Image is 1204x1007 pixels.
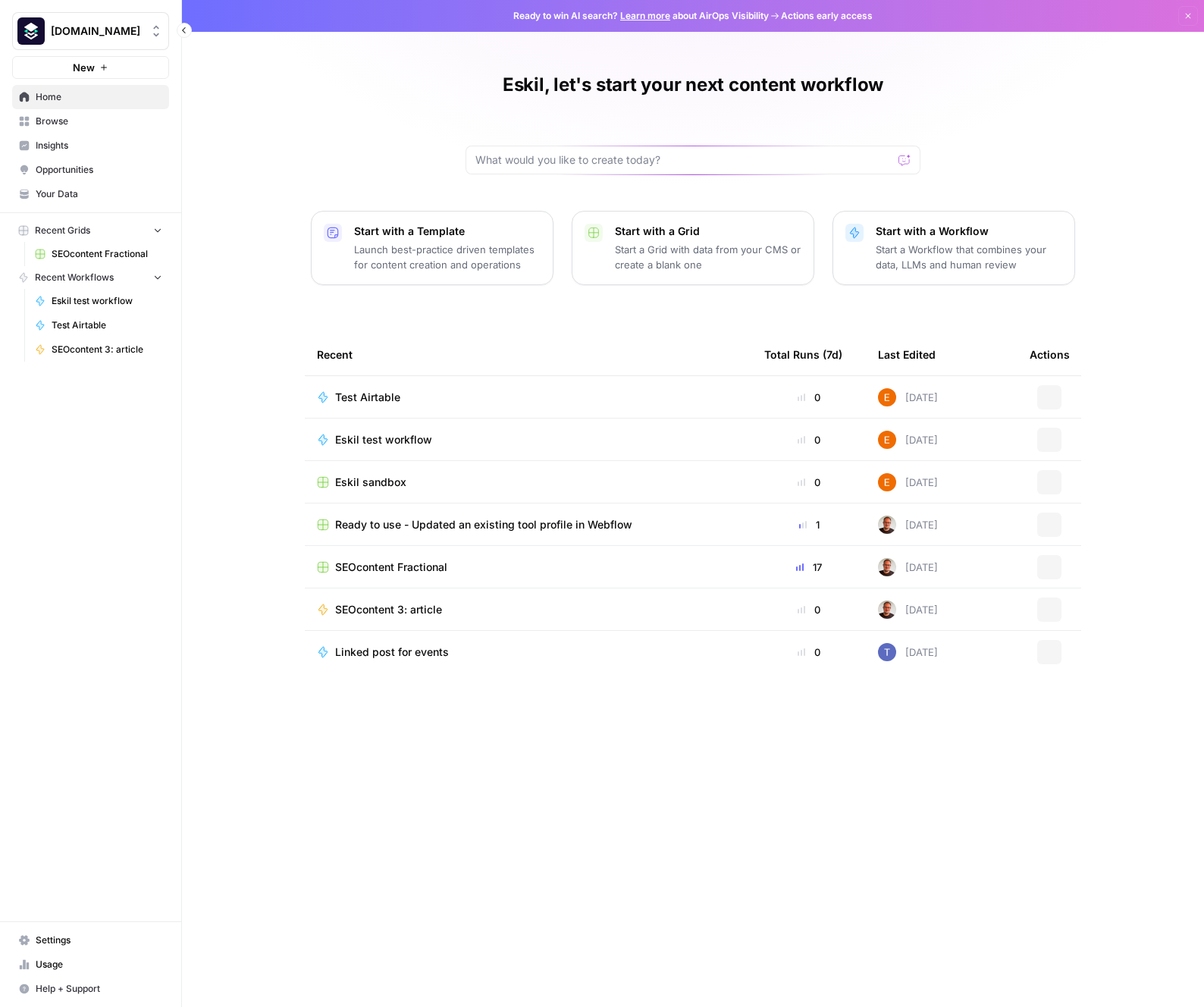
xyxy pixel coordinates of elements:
[52,318,162,332] span: Test Airtable
[878,558,896,576] img: 05r7orzsl0v58yrl68db1q04vvfj
[36,163,162,177] span: Opportunities
[878,334,936,375] div: Last Edited
[36,115,162,128] span: Browse
[36,139,162,152] span: Insights
[878,388,938,406] div: [DATE]
[832,211,1075,285] button: Start with a WorkflowStart a Workflow that combines your data, LLMs and human review
[35,271,114,284] span: Recent Workflows
[12,928,169,952] a: Settings
[764,390,854,405] div: 0
[335,432,432,447] span: Eskil test workflow
[35,224,90,237] span: Recent Grids
[36,187,162,201] span: Your Data
[335,390,400,405] span: Test Airtable
[36,933,162,947] span: Settings
[317,475,740,490] a: Eskil sandbox
[878,601,938,619] div: [DATE]
[12,219,169,242] button: Recent Grids
[878,431,938,449] div: [DATE]
[335,645,449,660] span: Linked post for events
[620,10,670,21] a: Learn more
[335,475,406,490] span: Eskil sandbox
[317,432,740,447] a: Eskil test workflow
[28,289,169,313] a: Eskil test workflow
[12,158,169,182] a: Opportunities
[878,601,896,619] img: 05r7orzsl0v58yrl68db1q04vvfj
[878,431,896,449] img: 7yh4f7yqoxsoswhh0om4cccohj23
[12,977,169,1001] button: Help + Support
[503,73,883,97] h1: Eskil, let's start your next content workflow
[878,643,938,661] div: [DATE]
[52,343,162,356] span: SEOcontent 3: article
[764,560,854,575] div: 17
[764,432,854,447] div: 0
[12,266,169,289] button: Recent Workflows
[12,85,169,109] a: Home
[876,224,1062,239] p: Start with a Workflow
[764,475,854,490] div: 0
[764,645,854,660] div: 0
[28,242,169,266] a: SEOcontent Fractional
[51,24,143,39] span: [DOMAIN_NAME]
[36,982,162,996] span: Help + Support
[12,56,169,79] button: New
[12,12,169,50] button: Workspace: Platformengineering.org
[878,473,938,491] div: [DATE]
[12,182,169,206] a: Your Data
[317,602,740,617] a: SEOcontent 3: article
[36,958,162,971] span: Usage
[317,517,740,532] a: Ready to use - Updated an existing tool profile in Webflow
[12,133,169,158] a: Insights
[764,602,854,617] div: 0
[615,224,801,239] p: Start with a Grid
[36,90,162,104] span: Home
[878,558,938,576] div: [DATE]
[317,334,740,375] div: Recent
[878,643,896,661] img: jr0mvpcfb457yucqzh137atk70ho
[28,337,169,362] a: SEOcontent 3: article
[1030,334,1070,375] div: Actions
[781,9,873,23] span: Actions early access
[311,211,553,285] button: Start with a TemplateLaunch best-practice driven templates for content creation and operations
[335,560,447,575] span: SEOcontent Fractional
[878,516,938,534] div: [DATE]
[335,517,632,532] span: Ready to use - Updated an existing tool profile in Webflow
[878,473,896,491] img: 7yh4f7yqoxsoswhh0om4cccohj23
[52,247,162,261] span: SEOcontent Fractional
[317,560,740,575] a: SEOcontent Fractional
[17,17,45,45] img: Platformengineering.org Logo
[615,242,801,272] p: Start a Grid with data from your CMS or create a blank one
[73,60,95,75] span: New
[475,152,892,168] input: What would you like to create today?
[764,334,842,375] div: Total Runs (7d)
[317,645,740,660] a: Linked post for events
[878,388,896,406] img: 7yh4f7yqoxsoswhh0om4cccohj23
[764,517,854,532] div: 1
[12,952,169,977] a: Usage
[354,224,541,239] p: Start with a Template
[317,390,740,405] a: Test Airtable
[876,242,1062,272] p: Start a Workflow that combines your data, LLMs and human review
[572,211,814,285] button: Start with a GridStart a Grid with data from your CMS or create a blank one
[12,109,169,133] a: Browse
[335,602,442,617] span: SEOcontent 3: article
[354,242,541,272] p: Launch best-practice driven templates for content creation and operations
[52,294,162,308] span: Eskil test workflow
[878,516,896,534] img: 05r7orzsl0v58yrl68db1q04vvfj
[513,9,769,23] span: Ready to win AI search? about AirOps Visibility
[28,313,169,337] a: Test Airtable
